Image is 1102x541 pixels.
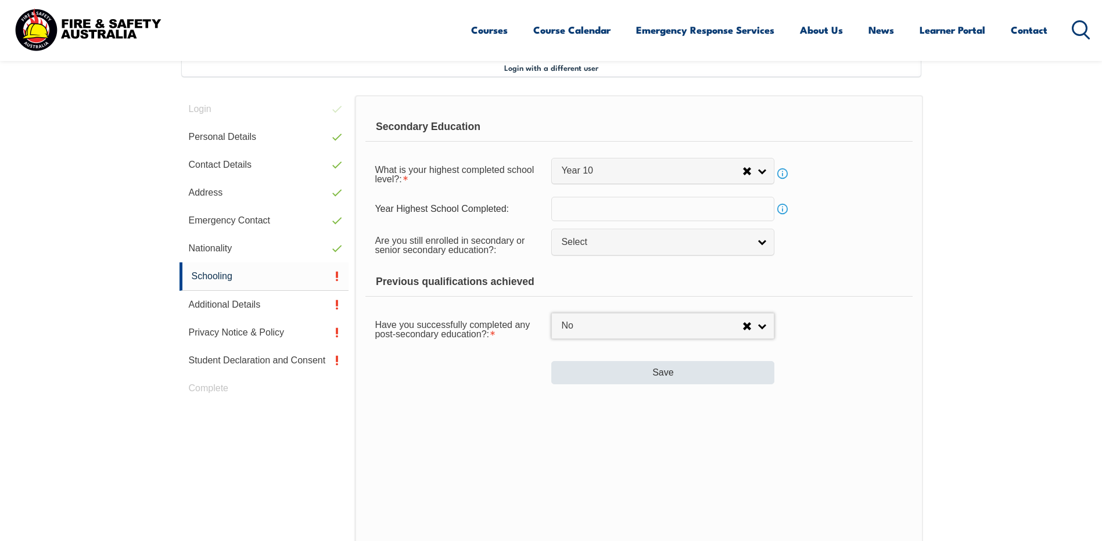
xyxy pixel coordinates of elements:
[533,15,611,45] a: Course Calendar
[561,236,749,248] span: Select
[1011,15,1047,45] a: Contact
[365,198,551,220] div: Year Highest School Completed:
[375,165,534,184] span: What is your highest completed school level?:
[774,201,791,217] a: Info
[774,165,791,182] a: Info
[868,15,894,45] a: News
[365,312,551,345] div: Have you successfully completed any post-secondary education? is required.
[365,157,551,190] div: What is your highest completed school level? is required.
[636,15,774,45] a: Emergency Response Services
[800,15,843,45] a: About Us
[561,165,742,177] span: Year 10
[180,319,349,347] a: Privacy Notice & Policy
[180,207,349,235] a: Emergency Contact
[375,320,530,339] span: Have you successfully completed any post-secondary education?:
[180,291,349,319] a: Additional Details
[180,123,349,151] a: Personal Details
[561,320,742,332] span: No
[365,113,912,142] div: Secondary Education
[180,347,349,374] a: Student Declaration and Consent
[180,262,349,291] a: Schooling
[180,151,349,179] a: Contact Details
[920,15,985,45] a: Learner Portal
[365,268,912,297] div: Previous qualifications achieved
[504,63,598,72] span: Login with a different user
[551,361,774,384] button: Save
[180,179,349,207] a: Address
[471,15,508,45] a: Courses
[551,197,774,221] input: YYYY
[375,236,525,255] span: Are you still enrolled in secondary or senior secondary education?:
[180,235,349,262] a: Nationality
